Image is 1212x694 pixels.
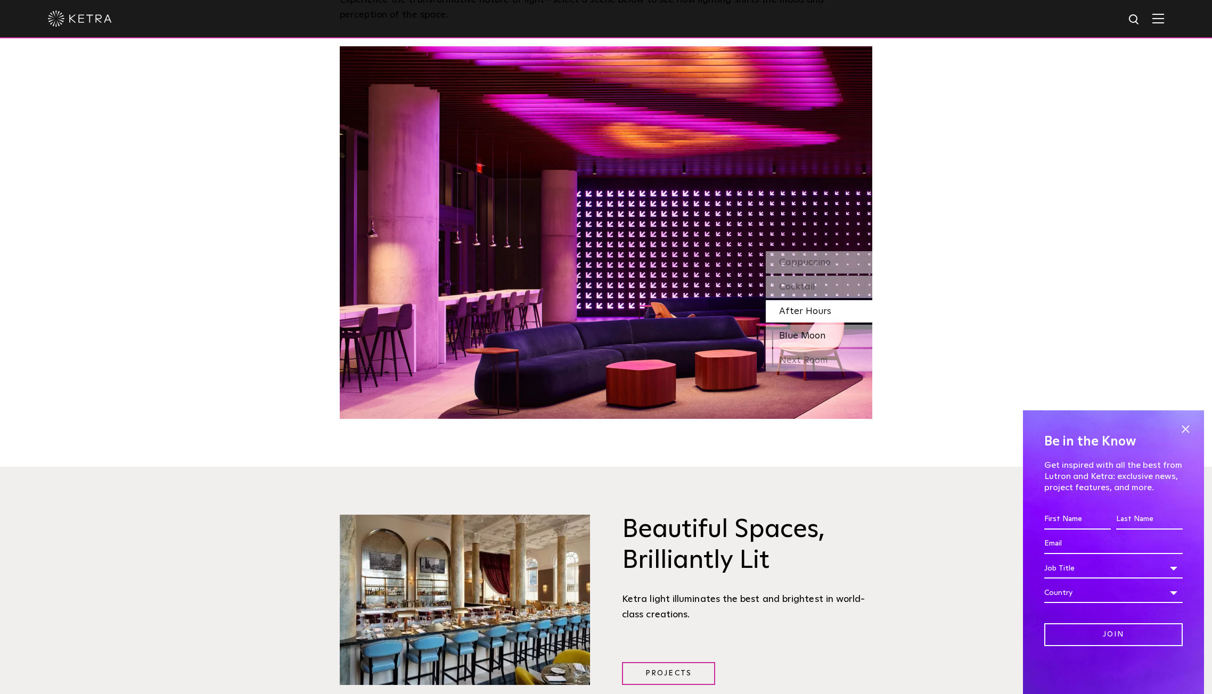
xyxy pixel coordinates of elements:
[1044,509,1111,530] input: First Name
[1044,558,1183,579] div: Job Title
[1044,534,1183,554] input: Email
[1044,623,1183,646] input: Join
[1128,13,1141,27] img: search icon
[1044,432,1183,452] h4: Be in the Know
[622,592,872,622] div: Ketra light illuminates the best and brightest in world-class creations.
[1044,460,1183,493] p: Get inspired with all the best from Lutron and Ketra: exclusive news, project features, and more.
[779,331,825,341] span: Blue Moon
[1116,509,1183,530] input: Last Name
[779,307,831,316] span: After Hours
[622,515,872,576] h3: Beautiful Spaces, Brilliantly Lit
[1152,13,1164,23] img: Hamburger%20Nav.svg
[622,662,715,685] a: Projects
[766,349,872,371] div: Next Room
[340,46,872,419] img: SS_SXSW_Desktop_Pink
[340,515,590,685] img: Brilliantly Lit@2x
[779,282,815,292] span: Cocktail
[48,11,112,27] img: ketra-logo-2019-white
[1044,583,1183,603] div: Country
[779,258,831,267] span: Cappuccino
